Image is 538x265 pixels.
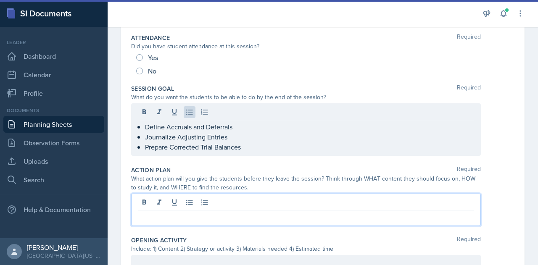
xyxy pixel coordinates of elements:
[3,39,104,46] div: Leader
[148,67,156,75] span: No
[3,171,104,188] a: Search
[145,122,474,132] p: Define Accruals and Deferrals
[3,107,104,114] div: Documents
[3,134,104,151] a: Observation Forms
[457,84,481,93] span: Required
[131,93,481,102] div: What do you want the students to be able to do by the end of the session?
[3,201,104,218] div: Help & Documentation
[131,236,187,244] label: Opening Activity
[131,42,481,51] div: Did you have student attendance at this session?
[148,53,158,62] span: Yes
[457,166,481,174] span: Required
[27,243,101,252] div: [PERSON_NAME]
[3,66,104,83] a: Calendar
[3,85,104,102] a: Profile
[3,153,104,170] a: Uploads
[131,34,170,42] label: Attendance
[3,116,104,133] a: Planning Sheets
[131,84,174,93] label: Session Goal
[145,132,474,142] p: Journalize Adjusting Entries
[3,48,104,65] a: Dashboard
[131,174,481,192] div: What action plan will you give the students before they leave the session? Think through WHAT con...
[457,236,481,244] span: Required
[27,252,101,260] div: [GEOGRAPHIC_DATA][US_STATE] in [GEOGRAPHIC_DATA]
[131,244,481,253] div: Include: 1) Content 2) Strategy or activity 3) Materials needed 4) Estimated time
[457,34,481,42] span: Required
[131,166,171,174] label: Action Plan
[145,142,474,152] p: Prepare Corrected Trial Balances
